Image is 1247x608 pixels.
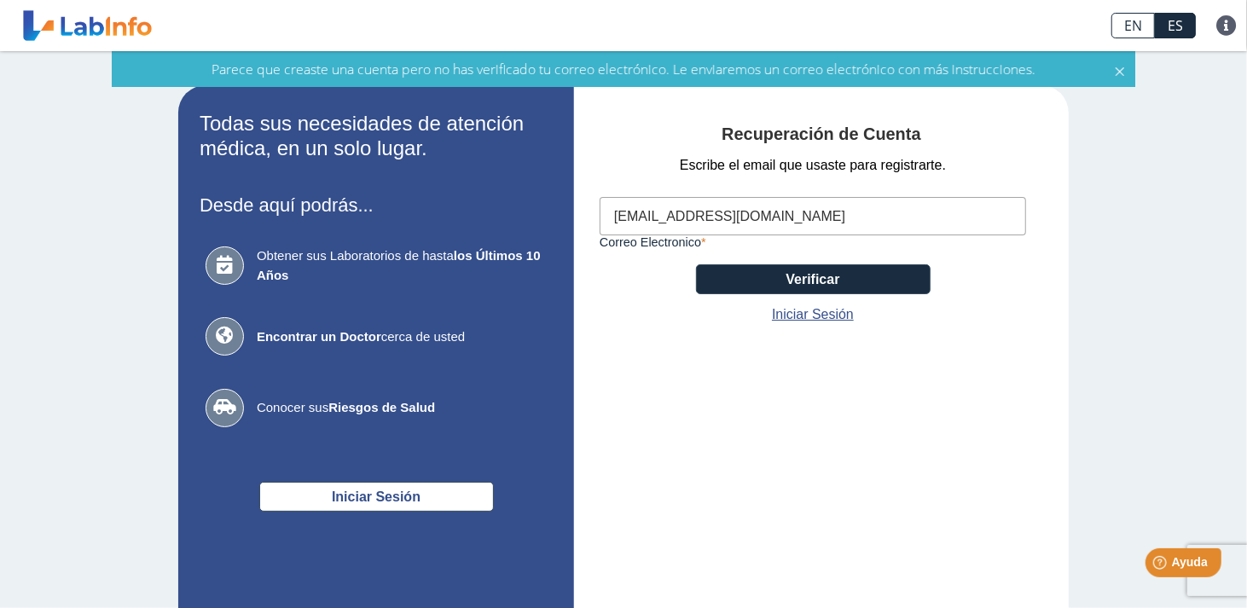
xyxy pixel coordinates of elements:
[200,112,553,161] h2: Todas sus necesidades de atención médica, en un solo lugar.
[696,264,931,294] button: Verificar
[680,155,946,176] span: Escribe el email que usaste para registrarte.
[257,327,547,347] span: cerca de usted
[600,124,1043,145] h4: Recuperación de Cuenta
[1095,541,1228,589] iframe: Help widget launcher
[257,398,547,418] span: Conocer sus
[257,248,541,282] b: los Últimos 10 Años
[600,235,1026,249] label: Correo Electronico
[257,246,547,285] span: Obtener sus Laboratorios de hasta
[1111,13,1155,38] a: EN
[257,329,381,344] b: Encontrar un Doctor
[772,304,854,325] a: Iniciar Sesión
[259,482,494,512] button: Iniciar Sesión
[1155,13,1196,38] a: ES
[328,400,435,414] b: Riesgos de Salud
[200,194,553,216] h3: Desde aquí podrás...
[212,60,1035,78] span: Parece que creaste una cuenta pero no has verificado tu correo electrónico. Le enviaremos un corr...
